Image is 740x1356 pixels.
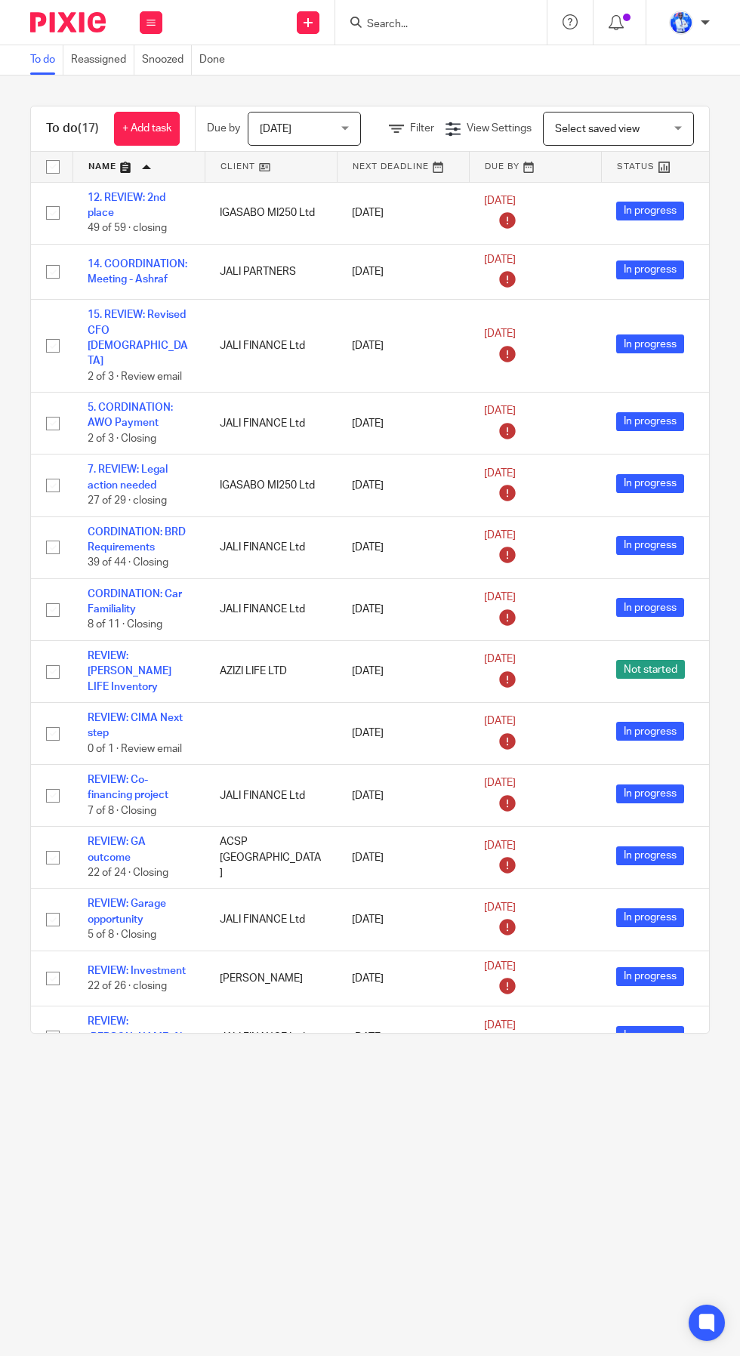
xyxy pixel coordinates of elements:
p: Due by [207,121,240,136]
td: JALI FINANCE Ltd [205,889,337,951]
img: WhatsApp%20Image%202022-01-17%20at%2010.26.43%20PM.jpeg [669,11,693,35]
td: [DATE] [337,393,469,455]
a: 5. CORDINATION: AWO Payment [88,402,173,428]
td: JALI FINANCE Ltd [205,393,337,455]
span: In progress [616,474,684,493]
span: [DATE] [484,654,516,664]
span: [DATE] [484,1020,516,1031]
a: REVIEW: CIMA Next step [88,713,183,738]
span: Select saved view [555,124,640,134]
td: JALI FINANCE Ltd [205,1006,337,1068]
a: 7. REVIEW: Legal action needed [88,464,168,490]
span: [DATE] [484,530,516,541]
td: JALI FINANCE Ltd [205,578,337,640]
span: In progress [616,202,684,220]
td: [DATE] [337,182,469,244]
a: + Add task [114,112,180,146]
a: Done [199,45,233,75]
a: CORDINATION: BRD Requirements [88,527,186,553]
td: [DATE] [337,951,469,1006]
span: [DATE] [484,778,516,789]
span: In progress [616,908,684,927]
span: 7 of 8 · Closing [88,806,156,816]
a: REVIEW: [PERSON_NAME] LIFE Inventory [88,651,171,692]
span: View Settings [467,123,532,134]
span: 2 of 3 · Review email [88,371,182,382]
span: 22 of 24 · Closing [88,868,168,878]
span: 49 of 59 · closing [88,223,167,233]
span: In progress [616,536,684,555]
td: [DATE] [337,1006,469,1068]
a: REVIEW: Garage opportunity [88,898,166,924]
span: [DATE] [484,902,516,913]
td: [DATE] [337,889,469,951]
span: Filter [410,123,434,134]
span: [DATE] [484,328,516,339]
td: JALI FINANCE Ltd [205,516,337,578]
span: In progress [616,1026,684,1045]
td: IGASABO MI250 Ltd [205,455,337,516]
span: In progress [616,334,684,353]
span: 22 of 26 · closing [88,981,167,991]
a: To do [30,45,63,75]
h1: To do [46,121,99,137]
td: AZIZI LIFE LTD [205,640,337,702]
span: 39 of 44 · Closing [88,557,168,568]
a: REVIEW: Investment [88,966,186,976]
td: IGASABO MI250 Ltd [205,182,337,244]
td: [DATE] [337,827,469,889]
span: In progress [616,967,684,986]
span: [DATE] [484,961,516,972]
span: [DATE] [484,468,516,479]
span: [DATE] [484,716,516,726]
span: [DATE] [484,406,516,417]
span: 0 of 1 · Review email [88,744,182,754]
span: Not started [616,660,685,679]
span: In progress [616,260,684,279]
span: In progress [616,598,684,617]
a: Snoozed [142,45,192,75]
td: JALI FINANCE Ltd [205,300,337,393]
td: [DATE] [337,244,469,300]
a: REVIEW: [PERSON_NAME] file [88,1016,188,1042]
span: In progress [616,412,684,431]
span: In progress [616,722,684,741]
a: Reassigned [71,45,134,75]
td: [DATE] [337,640,469,702]
td: [PERSON_NAME] [205,951,337,1006]
td: [DATE] [337,765,469,827]
span: [DATE] [484,592,516,602]
td: [DATE] [337,455,469,516]
a: 15. REVIEW: Revised CFO [DEMOGRAPHIC_DATA] [88,310,188,366]
td: ACSP [GEOGRAPHIC_DATA] [205,827,337,889]
a: REVIEW: Co-financing project [88,775,168,800]
a: CORDINATION: Car Familiality [88,589,182,615]
span: 8 of 11 · Closing [88,620,162,630]
a: 14. COORDINATION: Meeting - Ashraf [88,259,187,285]
a: REVIEW: GA outcome [88,837,146,862]
span: [DATE] [484,196,516,206]
td: [DATE] [337,300,469,393]
span: 27 of 29 · closing [88,495,167,506]
input: Search [365,18,501,32]
span: 2 of 3 · Closing [88,433,156,444]
span: 5 of 8 · Closing [88,929,156,940]
a: 12. REVIEW: 2nd place [88,193,165,218]
span: [DATE] [484,254,516,265]
span: [DATE] [260,124,291,134]
td: [DATE] [337,516,469,578]
td: JALI PARTNERS [205,244,337,300]
span: (17) [78,122,99,134]
span: [DATE] [484,840,516,851]
img: Pixie [30,12,106,32]
td: [DATE] [337,578,469,640]
span: In progress [616,784,684,803]
td: JALI FINANCE Ltd [205,765,337,827]
td: [DATE] [337,702,469,764]
span: In progress [616,846,684,865]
